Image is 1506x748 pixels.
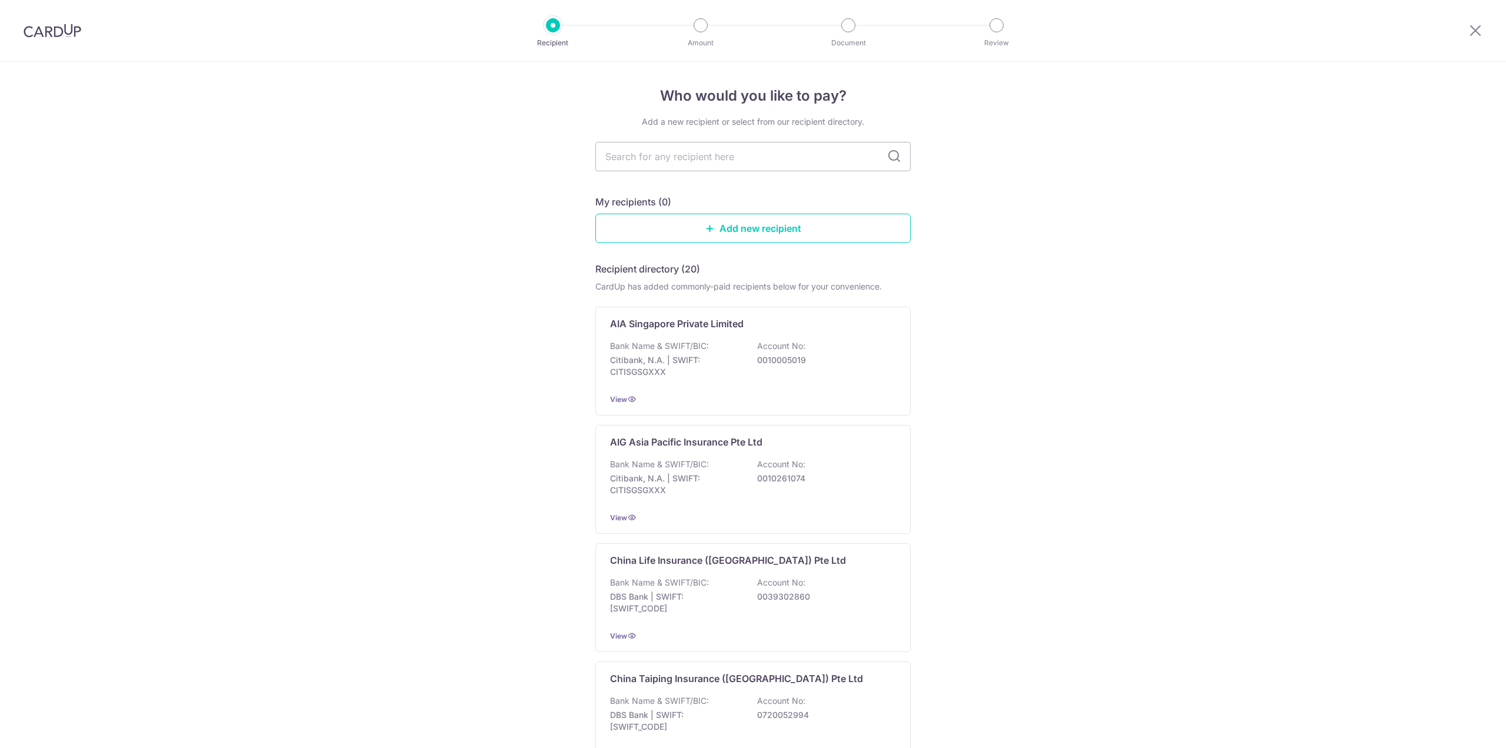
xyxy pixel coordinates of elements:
a: Add new recipient [595,214,911,243]
h5: My recipients (0) [595,195,671,209]
p: Bank Name & SWIFT/BIC: [610,695,709,707]
p: DBS Bank | SWIFT: [SWIFT_CODE] [610,709,742,733]
p: DBS Bank | SWIFT: [SWIFT_CODE] [610,591,742,614]
div: CardUp has added commonly-paid recipients below for your convenience. [595,281,911,292]
p: Account No: [757,340,805,352]
p: Bank Name & SWIFT/BIC: [610,577,709,589]
p: 0010261074 [757,473,889,484]
p: China Life Insurance ([GEOGRAPHIC_DATA]) Pte Ltd [610,553,846,567]
p: AIA Singapore Private Limited [610,317,744,331]
p: 0720052994 [757,709,889,721]
p: 0039302860 [757,591,889,603]
p: 0010005019 [757,354,889,366]
a: View [610,513,627,522]
p: Bank Name & SWIFT/BIC: [610,458,709,470]
a: View [610,631,627,640]
p: Bank Name & SWIFT/BIC: [610,340,709,352]
p: China Taiping Insurance ([GEOGRAPHIC_DATA]) Pte Ltd [610,671,863,686]
h4: Who would you like to pay? [595,85,911,107]
p: Account No: [757,695,805,707]
input: Search for any recipient here [595,142,911,171]
p: Account No: [757,577,805,589]
p: Citibank, N.A. | SWIFT: CITISGSGXXX [610,473,742,496]
p: Account No: [757,458,805,470]
h5: Recipient directory (20) [595,262,700,276]
p: Amount [657,37,744,49]
p: Review [953,37,1040,49]
div: Add a new recipient or select from our recipient directory. [595,116,911,128]
p: AIG Asia Pacific Insurance Pte Ltd [610,435,762,449]
p: Recipient [509,37,597,49]
p: Citibank, N.A. | SWIFT: CITISGSGXXX [610,354,742,378]
a: View [610,395,627,404]
img: CardUp [24,24,81,38]
p: Document [805,37,892,49]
